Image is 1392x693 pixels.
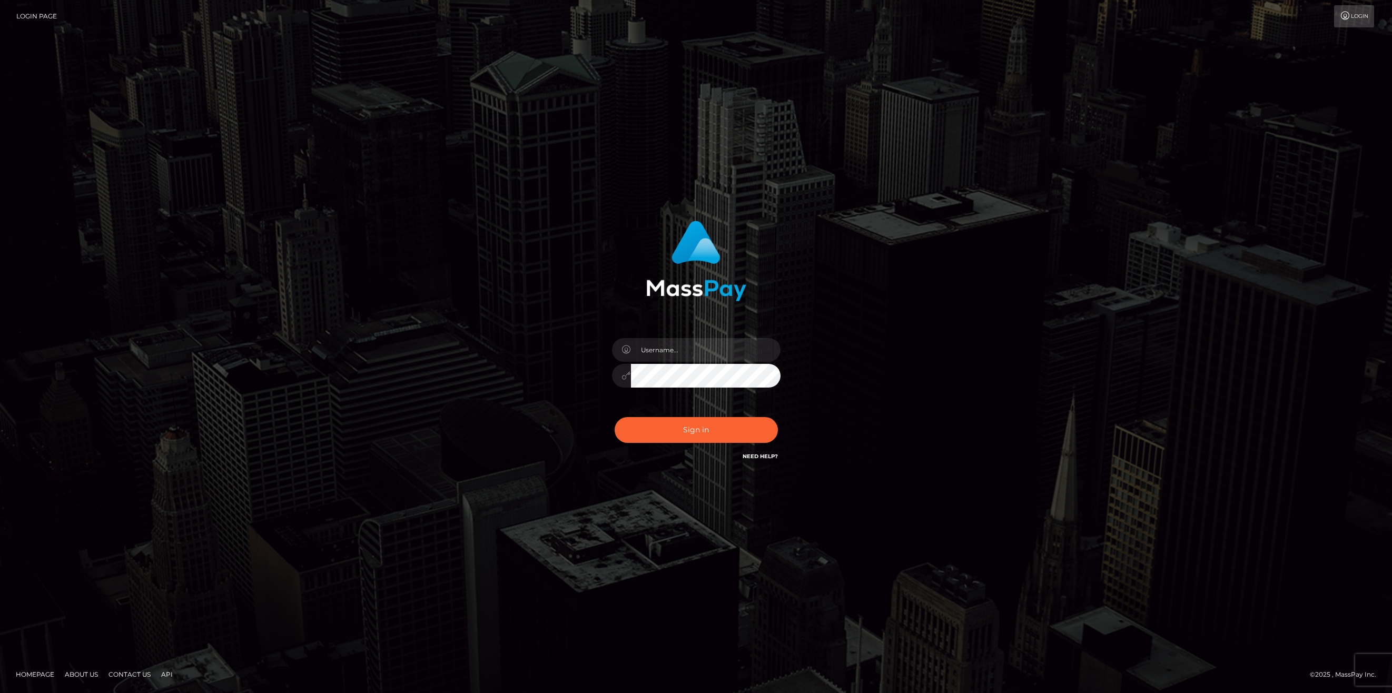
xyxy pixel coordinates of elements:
[1334,5,1374,27] a: Login
[61,666,102,682] a: About Us
[12,666,58,682] a: Homepage
[1310,669,1384,680] div: © 2025 , MassPay Inc.
[646,221,746,301] img: MassPay Login
[16,5,57,27] a: Login Page
[104,666,155,682] a: Contact Us
[615,417,778,443] button: Sign in
[743,453,778,460] a: Need Help?
[157,666,177,682] a: API
[631,338,781,362] input: Username...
